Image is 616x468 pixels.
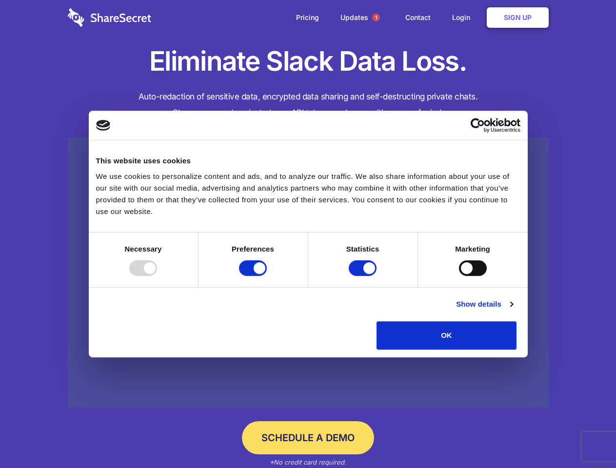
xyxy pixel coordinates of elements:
a: Contact [396,2,440,33]
span: 1 [372,14,380,21]
a: Usercentrics Cookiebot - opens in a new window [435,118,520,133]
a: Wistia video thumbnail [68,137,549,408]
strong: Necessary [125,245,162,253]
div: This website uses cookies [96,155,520,167]
img: logo [96,120,111,131]
em: *No credit card required. [270,458,346,466]
h1: Eliminate Slack Data Loss. [68,44,549,79]
strong: Marketing [455,245,490,253]
a: Show details [456,298,513,310]
img: logo-wordmark-white-trans-d4663122ce5f474addd5e946df7df03e33cb6a1c49d2221995e7729f52c070b2.svg [68,8,151,27]
a: Pricing [286,2,329,33]
a: Schedule a Demo [242,421,374,454]
a: Login [442,2,485,33]
strong: Statistics [346,245,379,253]
h4: Auto-redaction of sensitive data, encrypted data sharing and self-destructing private chats. Shar... [68,89,549,121]
strong: Preferences [232,245,274,253]
button: OK [377,321,517,350]
div: We use cookies to personalize content and ads, and to analyze our traffic. We also share informat... [96,171,520,217]
a: Sign Up [487,7,549,28]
